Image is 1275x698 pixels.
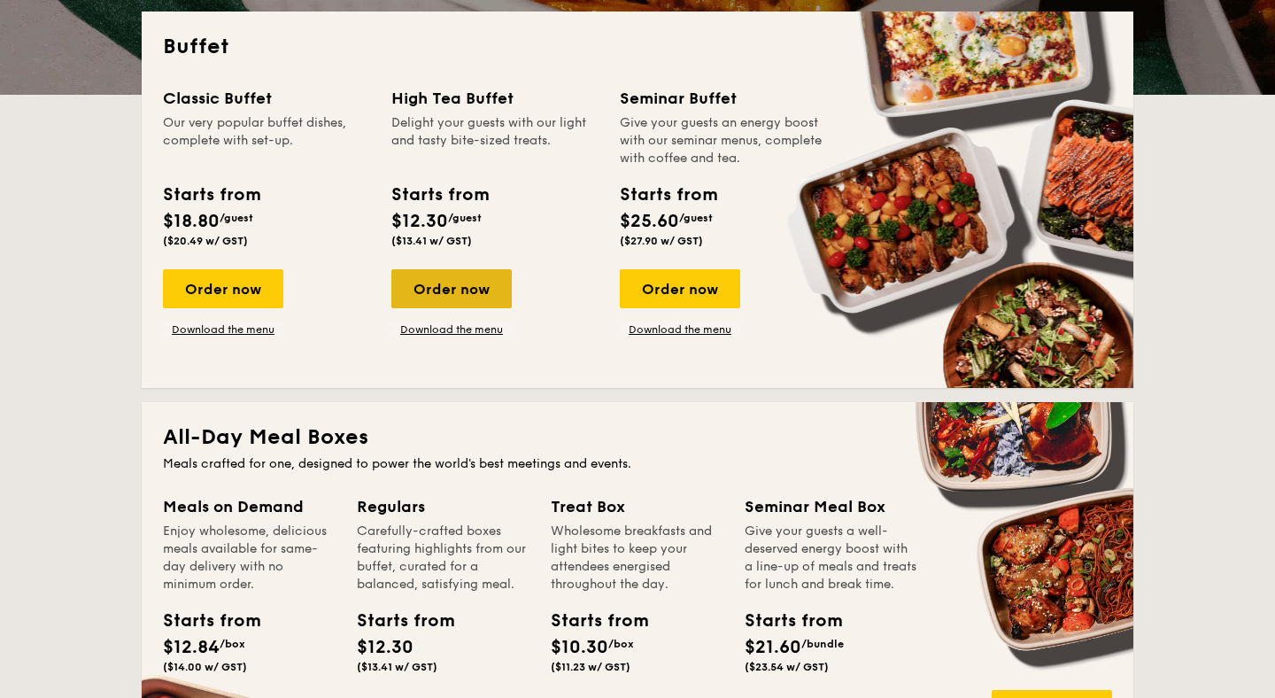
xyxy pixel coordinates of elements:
div: Starts from [163,182,259,208]
div: Enjoy wholesome, delicious meals available for same-day delivery with no minimum order. [163,523,336,593]
div: Starts from [745,608,824,634]
span: $25.60 [620,211,679,232]
div: Starts from [391,182,488,208]
span: $12.30 [357,637,413,658]
span: $18.80 [163,211,220,232]
span: /guest [679,212,713,224]
a: Download the menu [391,322,512,337]
div: Starts from [357,608,437,634]
div: Delight your guests with our light and tasty bite-sized treats. [391,114,599,167]
div: Starts from [620,182,716,208]
span: ($20.49 w/ GST) [163,235,248,247]
div: Meals crafted for one, designed to power the world's best meetings and events. [163,455,1112,473]
h2: Buffet [163,33,1112,61]
span: $21.60 [745,637,801,658]
div: Regulars [357,494,529,519]
div: Seminar Buffet [620,86,827,111]
span: /box [608,638,634,650]
div: Treat Box [551,494,723,519]
span: ($14.00 w/ GST) [163,661,247,673]
div: High Tea Buffet [391,86,599,111]
div: Give your guests a well-deserved energy boost with a line-up of meals and treats for lunch and br... [745,523,917,593]
span: /box [220,638,245,650]
div: Classic Buffet [163,86,370,111]
div: Give your guests an energy boost with our seminar menus, complete with coffee and tea. [620,114,827,167]
span: $10.30 [551,637,608,658]
span: /guest [448,212,482,224]
div: Order now [620,269,740,308]
div: Carefully-crafted boxes featuring highlights from our buffet, curated for a balanced, satisfying ... [357,523,529,593]
span: $12.30 [391,211,448,232]
div: Our very popular buffet dishes, complete with set-up. [163,114,370,167]
div: Seminar Meal Box [745,494,917,519]
div: Starts from [163,608,243,634]
span: ($23.54 w/ GST) [745,661,829,673]
div: Wholesome breakfasts and light bites to keep your attendees energised throughout the day. [551,523,723,593]
span: ($27.90 w/ GST) [620,235,703,247]
a: Download the menu [163,322,283,337]
div: Starts from [551,608,630,634]
div: Order now [391,269,512,308]
span: ($11.23 w/ GST) [551,661,630,673]
span: ($13.41 w/ GST) [357,661,437,673]
div: Meals on Demand [163,494,336,519]
span: /bundle [801,638,844,650]
a: Download the menu [620,322,740,337]
h2: All-Day Meal Boxes [163,423,1112,452]
span: /guest [220,212,253,224]
span: ($13.41 w/ GST) [391,235,472,247]
div: Order now [163,269,283,308]
span: $12.84 [163,637,220,658]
